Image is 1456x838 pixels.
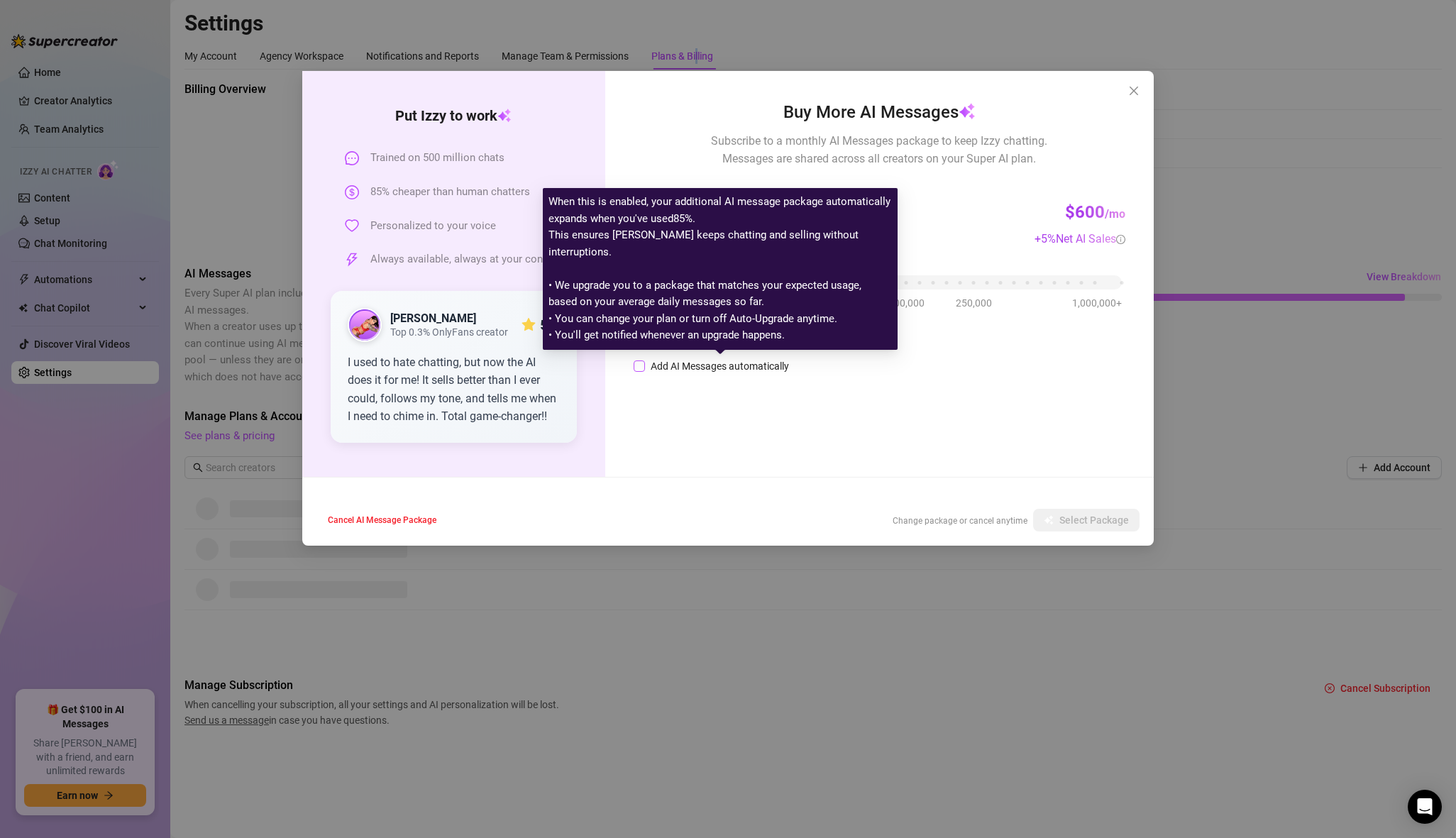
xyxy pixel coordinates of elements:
[888,295,925,311] span: 100,000
[316,509,448,531] button: Cancel AI Message Package
[783,99,976,126] span: Buy More AI Messages
[651,358,789,374] div: Add AI Messages automatically
[390,326,508,338] span: Top 0.3% OnlyFans creator
[370,251,559,268] span: Always available, always at your control
[370,184,530,201] span: 85% cheaper than human chatters
[345,219,359,233] span: heart
[956,295,992,311] span: 250,000
[349,309,380,341] img: public
[548,195,890,342] span: When this is enabled, your additional AI message package automatically expands when you've used 8...
[370,150,504,167] span: Trained on 500 million chats
[328,515,436,525] span: Cancel AI Message Package
[1123,85,1145,97] span: Close
[390,312,476,325] strong: [PERSON_NAME]
[1065,202,1125,224] h3: $600
[1105,207,1125,221] span: /mo
[522,318,536,332] span: star
[1116,235,1125,244] span: info-circle
[1072,295,1122,311] span: 1,000,000+
[1056,230,1125,248] div: Net AI Sales
[345,151,359,165] span: message
[1035,232,1125,246] span: + 5 %
[893,516,1027,526] span: Change package or cancel anytime
[1033,509,1140,531] button: Select Package
[345,185,359,199] span: dollar
[540,316,560,333] strong: 5.0
[1408,790,1442,824] div: Open Intercom Messenger
[348,353,560,426] div: I used to hate chatting, but now the AI does it for me! It sells better than I ever could, follow...
[1128,85,1140,97] span: close
[1123,79,1145,102] button: Close
[345,253,359,267] span: thunderbolt
[395,107,512,124] strong: Put Izzy to work
[370,218,496,235] span: Personalized to your voice
[711,132,1047,167] span: Subscribe to a monthly AI Messages package to keep Izzy chatting. Messages are shared across all ...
